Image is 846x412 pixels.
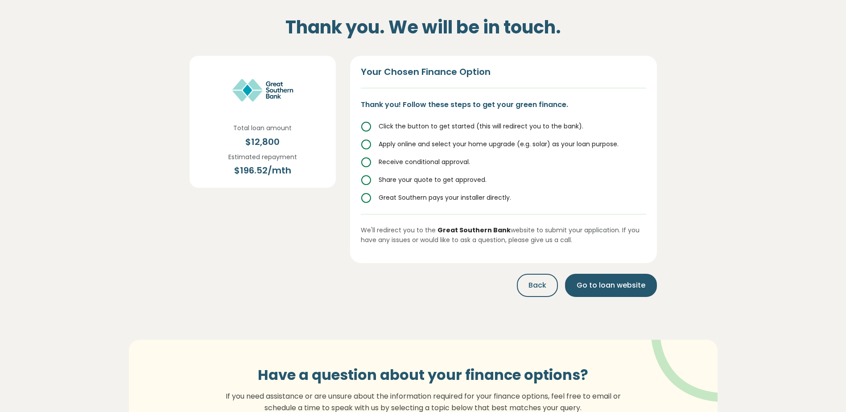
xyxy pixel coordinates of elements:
span: Click the button to get started (this will redirect you to the bank). [379,122,583,131]
span: Go to loan website [577,280,645,291]
h2: Your Chosen Finance Option [361,66,646,88]
div: $ 12,800 [233,135,292,148]
span: Apply online and select your home upgrade (e.g. solar) as your loan purpose. [379,140,619,148]
span: Back [528,280,546,291]
button: Go to loan website [565,274,657,297]
img: vector [628,315,744,402]
p: We'll redirect you to the website to submit your application. If you have any issues or would lik... [361,214,646,245]
p: Total loan amount [233,123,292,133]
h2: Thank you. We will be in touch. [190,6,657,49]
span: Great Southern pays your installer directly. [379,193,511,202]
h3: Have a question about your finance options? [220,367,626,383]
span: Share your quote to get approved. [379,175,487,184]
p: Estimated repayment [228,152,297,162]
img: Unsecured Green Personal Loan [229,66,296,112]
span: Receive conditional approval. [379,157,470,166]
div: $ 196.52 /mth [228,164,297,177]
strong: Great Southern Bank [437,226,511,235]
iframe: Chat Widget [801,369,846,412]
button: Back [517,274,558,297]
p: Thank you! Follow these steps to get your green finance. [361,99,646,111]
